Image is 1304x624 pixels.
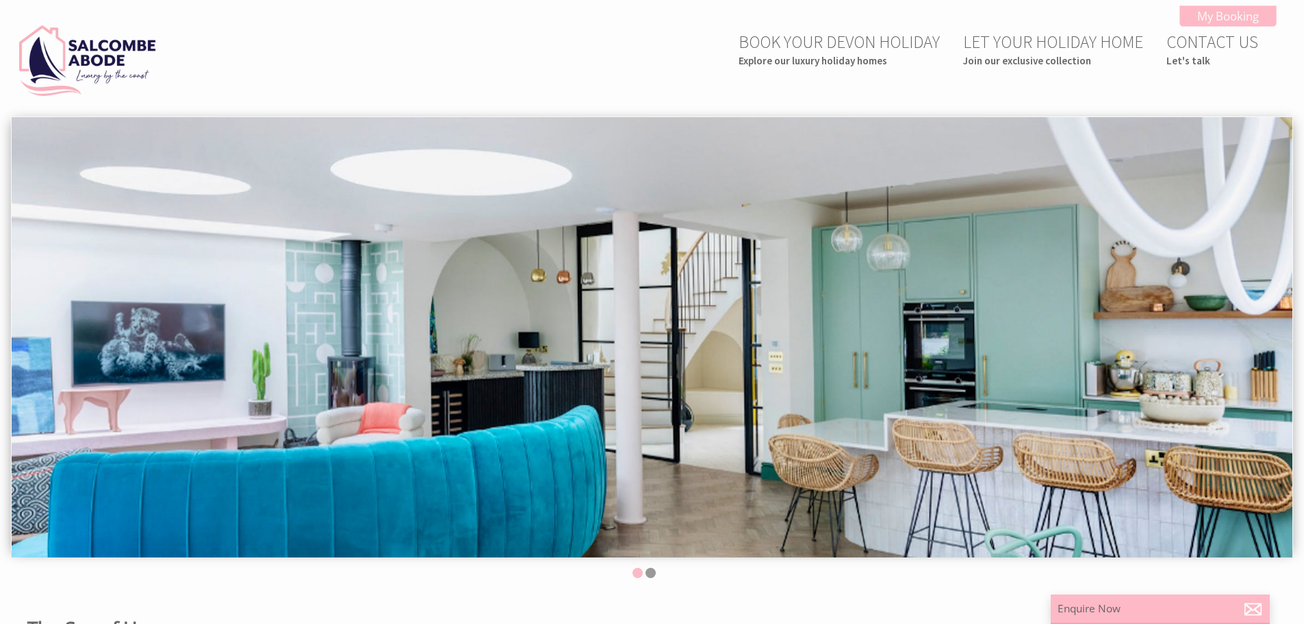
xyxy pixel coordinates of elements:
[1179,5,1277,27] a: My Booking
[19,25,156,97] img: Salcombe Abode
[739,31,940,67] a: BOOK YOUR DEVON HOLIDAYExplore our luxury holiday homes
[1058,601,1263,616] p: Enquire Now
[1166,31,1258,67] a: CONTACT USLet's talk
[963,54,1143,67] small: Join our exclusive collection
[1166,54,1258,67] small: Let's talk
[739,54,940,67] small: Explore our luxury holiday homes
[963,31,1143,67] a: LET YOUR HOLIDAY HOMEJoin our exclusive collection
